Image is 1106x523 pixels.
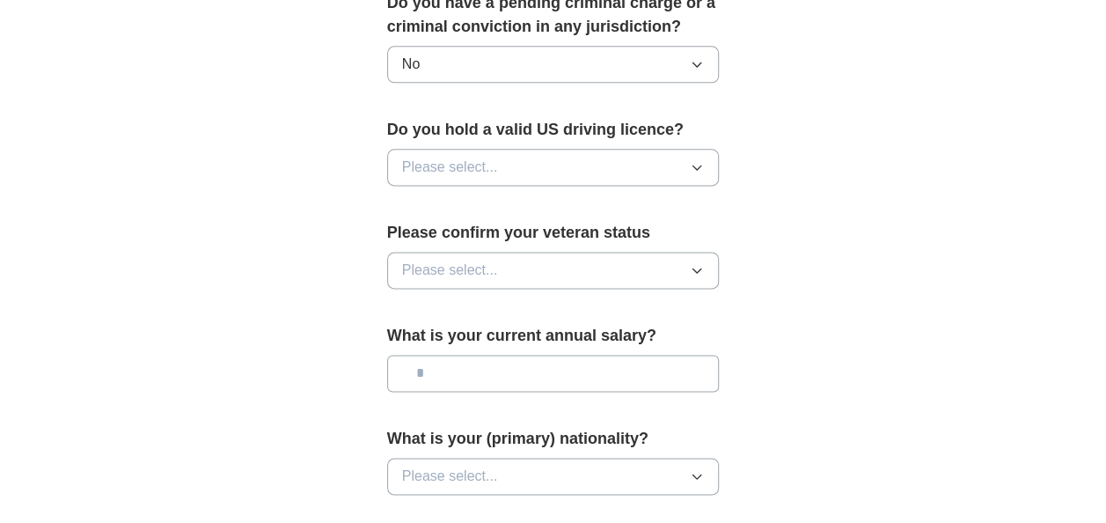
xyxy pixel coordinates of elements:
label: Do you hold a valid US driving licence? [387,118,720,142]
label: What is your current annual salary? [387,324,720,348]
label: What is your (primary) nationality? [387,427,720,451]
button: Please select... [387,252,720,289]
span: Please select... [402,466,498,487]
span: No [402,54,420,75]
label: Please confirm your veteran status [387,221,720,245]
span: Please select... [402,157,498,178]
button: Please select... [387,458,720,495]
button: No [387,46,720,83]
button: Please select... [387,149,720,186]
span: Please select... [402,260,498,281]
